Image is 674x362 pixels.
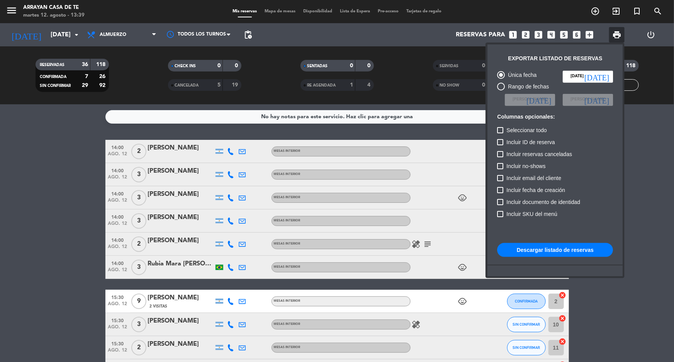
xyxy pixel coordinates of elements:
[497,114,613,120] h6: Columnas opcionales:
[584,73,609,80] i: [DATE]
[506,126,547,135] span: Seleccionar todo
[506,138,555,147] span: Incluir ID de reserva
[506,209,557,219] span: Incluir SKU del menú
[243,30,253,39] span: pending_actions
[505,82,549,91] div: Rango de fechas
[570,96,605,103] span: [PERSON_NAME]
[612,30,621,39] span: print
[506,185,565,195] span: Incluir fecha de creación
[584,96,609,104] i: [DATE]
[526,96,551,104] i: [DATE]
[513,96,547,103] span: [PERSON_NAME]
[506,197,580,207] span: Incluir documento de identidad
[506,150,572,159] span: Incluir reservas canceladas
[506,173,561,183] span: Incluir email del cliente
[505,71,536,80] div: Única fecha
[508,54,602,63] div: Exportar listado de reservas
[497,243,613,257] button: Descargar listado de reservas
[506,161,545,171] span: Incluir no-shows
